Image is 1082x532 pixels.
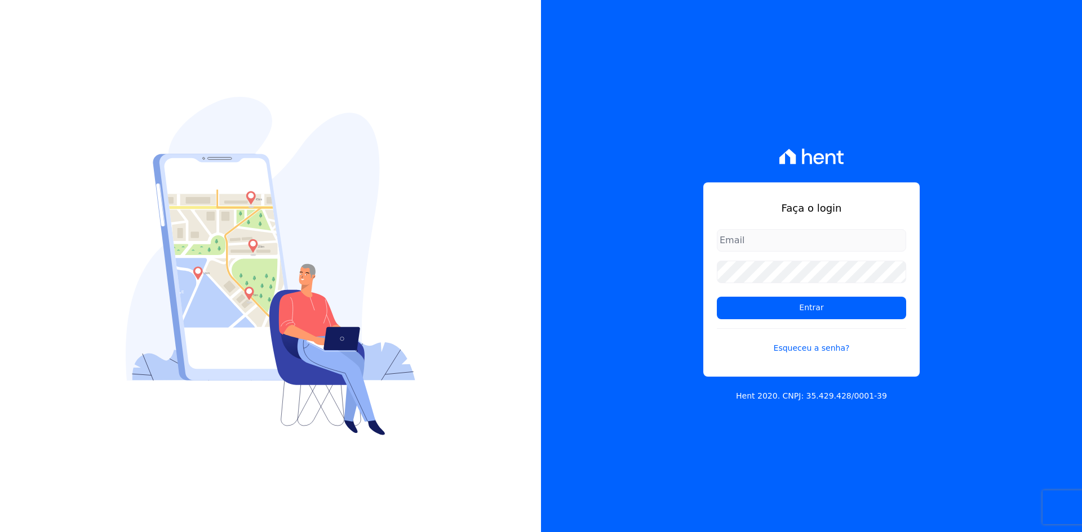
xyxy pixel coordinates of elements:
input: Email [717,229,906,252]
img: Login [126,97,415,435]
input: Entrar [717,297,906,319]
a: Esqueceu a senha? [717,328,906,354]
p: Hent 2020. CNPJ: 35.429.428/0001-39 [736,390,887,402]
h1: Faça o login [717,200,906,216]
